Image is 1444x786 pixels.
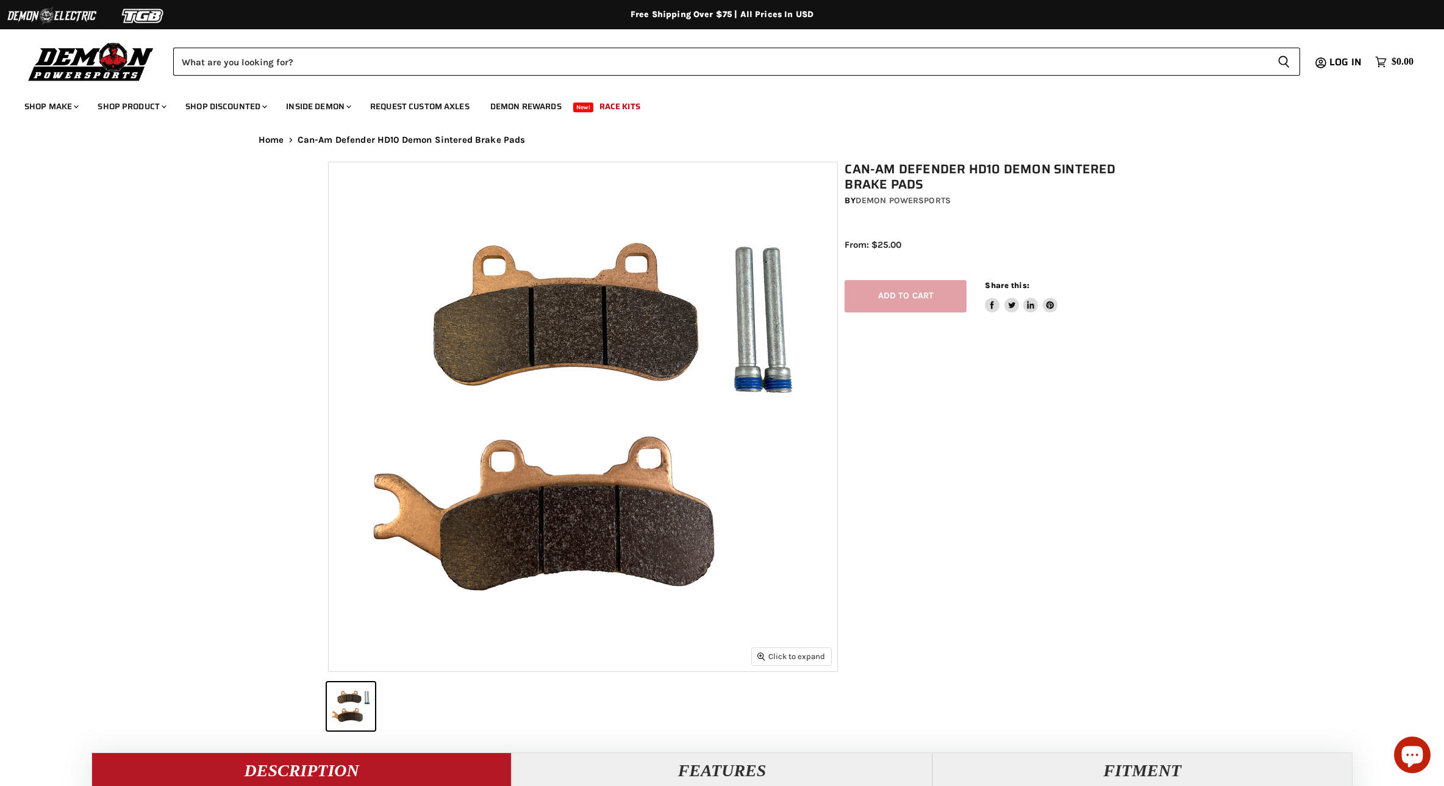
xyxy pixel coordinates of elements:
[361,94,479,119] a: Request Custom Axles
[481,94,571,119] a: Demon Rewards
[845,239,901,250] span: From: $25.00
[327,682,375,730] button: Can-Am Defender HD10 Demon Sintered Brake Pads thumbnail
[98,4,189,27] img: TGB Logo 2
[1392,56,1414,68] span: $0.00
[845,162,1123,192] h1: Can-Am Defender HD10 Demon Sintered Brake Pads
[15,89,1410,119] ul: Main menu
[15,94,86,119] a: Shop Make
[6,4,98,27] img: Demon Electric Logo 2
[1390,737,1434,776] inbox-online-store-chat: Shopify online store chat
[234,9,1210,20] div: Free Shipping Over $75 | All Prices In USD
[1324,57,1369,68] a: Log in
[259,135,284,145] a: Home
[985,281,1029,290] span: Share this:
[173,48,1300,76] form: Product
[573,103,594,112] span: New!
[298,135,526,145] span: Can-Am Defender HD10 Demon Sintered Brake Pads
[752,648,831,665] button: Click to expand
[88,94,174,119] a: Shop Product
[757,652,825,661] span: Click to expand
[985,280,1057,312] aside: Share this:
[845,194,1123,207] div: by
[1369,53,1420,71] a: $0.00
[176,94,274,119] a: Shop Discounted
[590,94,649,119] a: Race Kits
[1268,48,1300,76] button: Search
[329,162,837,671] img: Can-Am Defender HD10 Demon Sintered Brake Pads
[24,40,158,83] img: Demon Powersports
[277,94,359,119] a: Inside Demon
[234,135,1210,145] nav: Breadcrumbs
[856,195,951,206] a: Demon Powersports
[173,48,1268,76] input: Search
[1329,54,1362,70] span: Log in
